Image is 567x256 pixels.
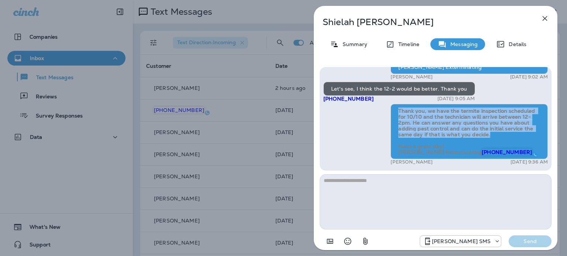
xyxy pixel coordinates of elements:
[323,234,337,249] button: Add in a premade template
[323,17,524,27] p: Shielah [PERSON_NAME]
[432,238,491,244] p: [PERSON_NAME] SMS
[510,74,548,80] p: [DATE] 9:02 AM
[395,41,419,47] p: Timeline
[323,95,374,102] span: [PHONE_NUMBER]
[323,82,475,96] div: Let's see, I think the 12-2 would be better. Thank you
[391,159,433,165] p: [PERSON_NAME]
[340,234,355,249] button: Select an emoji
[447,41,478,47] p: Messaging
[339,41,367,47] p: Summary
[391,74,433,80] p: [PERSON_NAME]
[398,108,536,155] span: Thank you, we have the termite inspection scheduled for 10/10 and the technician will arrive betw...
[437,96,475,102] p: [DATE] 9:05 AM
[505,41,526,47] p: Details
[482,149,532,155] span: [PHONE_NUMBER]
[511,159,548,165] p: [DATE] 9:36 AM
[420,237,501,246] div: +1 (757) 760-3335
